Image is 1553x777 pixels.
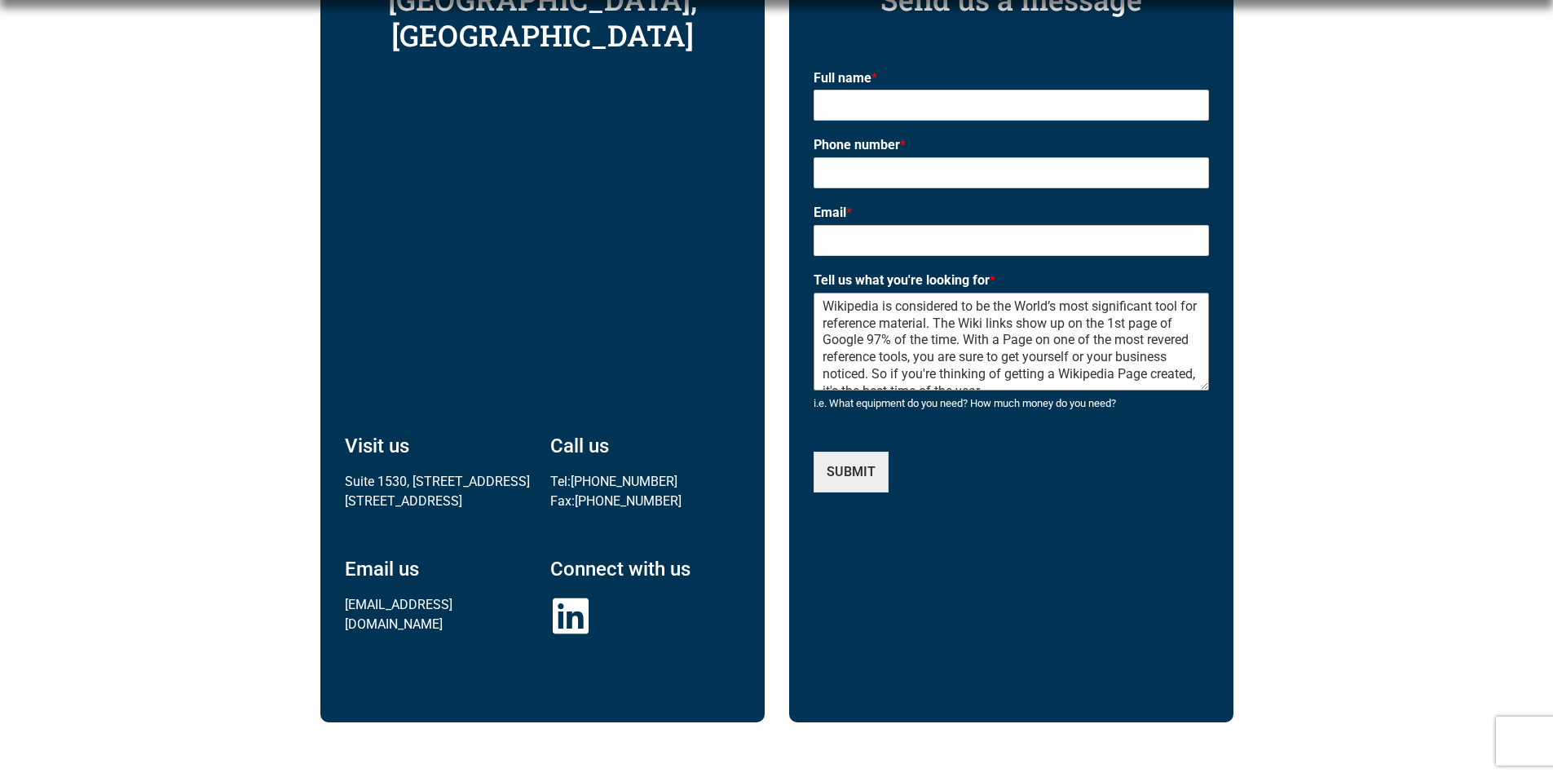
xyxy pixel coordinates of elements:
iframe: Suite 1530, 355 Burrard St, Vancouver [345,77,740,412]
label: Tell us what you're looking for [814,272,1209,289]
p: Suite 1530, [STREET_ADDRESS] [STREET_ADDRESS] [345,472,535,511]
div: i.e. What equipment do you need? How much money do you need? [814,397,1209,411]
h4: Visit us [345,436,535,456]
label: Phone number [814,137,1209,154]
a: [PHONE_NUMBER] [571,474,677,489]
h4: Email us [345,559,535,579]
h4: Call us [550,436,740,456]
a: [PHONE_NUMBER] [575,493,682,509]
label: Full name [814,70,1209,87]
p: Tel: Fax: [550,472,740,511]
h4: Connect with us [550,559,740,579]
label: Email [814,205,1209,222]
a: [EMAIL_ADDRESS][DOMAIN_NAME] [345,597,452,632]
button: SUBMIT [814,452,889,492]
